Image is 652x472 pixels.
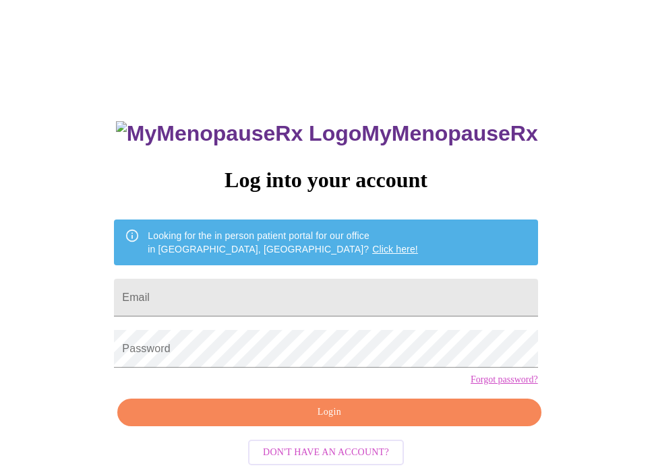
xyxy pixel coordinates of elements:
[133,404,525,421] span: Login
[117,399,541,426] button: Login
[114,168,537,193] h3: Log into your account
[245,446,407,457] a: Don't have an account?
[116,121,361,146] img: MyMenopauseRx Logo
[148,224,418,261] div: Looking for the in person patient portal for our office in [GEOGRAPHIC_DATA], [GEOGRAPHIC_DATA]?
[263,444,389,461] span: Don't have an account?
[471,374,538,385] a: Forgot password?
[116,121,538,146] h3: MyMenopauseRx
[248,440,404,466] button: Don't have an account?
[372,244,418,255] a: Click here!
